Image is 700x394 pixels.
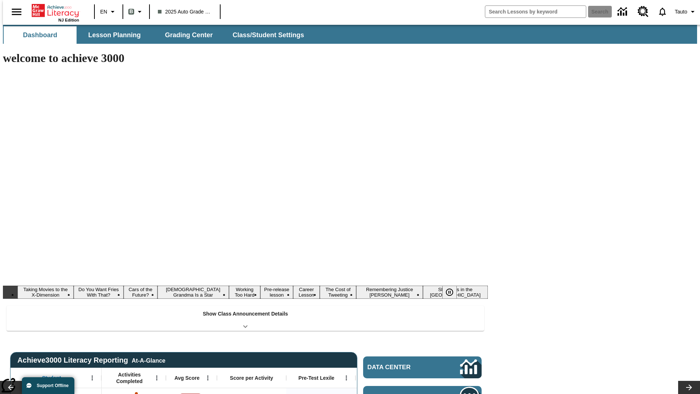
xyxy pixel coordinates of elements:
[6,1,27,23] button: Open side menu
[299,375,335,381] span: Pre-Test Lexile
[230,375,273,381] span: Score per Activity
[105,371,153,385] span: Activities Completed
[7,306,484,331] div: Show Class Announcement Details
[125,5,147,18] button: Boost Class color is gray green. Change class color
[32,3,79,18] a: Home
[151,372,162,383] button: Open Menu
[442,286,457,299] button: Pause
[3,26,311,44] div: SubNavbar
[78,26,151,44] button: Lesson Planning
[74,286,124,299] button: Slide 2 Do You Want Fries With That?
[367,364,436,371] span: Data Center
[3,51,488,65] h1: welcome to achieve 3000
[229,286,260,299] button: Slide 5 Working Too Hard
[129,7,133,16] span: B
[32,3,79,22] div: Home
[613,2,633,22] a: Data Center
[87,372,98,383] button: Open Menu
[675,8,687,16] span: Tauto
[442,286,464,299] div: Pause
[203,310,288,318] p: Show Class Announcement Details
[227,26,310,44] button: Class/Student Settings
[3,25,697,44] div: SubNavbar
[3,6,106,12] body: Maximum 600 characters Press Escape to exit toolbar Press Alt + F10 to reach toolbar
[678,381,700,394] button: Lesson carousel, Next
[356,286,423,299] button: Slide 9 Remembering Justice O'Connor
[17,356,166,364] span: Achieve3000 Literacy Reporting
[423,286,488,299] button: Slide 10 Sleepless in the Animal Kingdom
[152,26,225,44] button: Grading Center
[157,286,229,299] button: Slide 4 South Korean Grandma Is a Star
[58,18,79,22] span: NJ Edition
[124,286,157,299] button: Slide 3 Cars of the Future?
[202,372,213,383] button: Open Menu
[653,2,672,21] a: Notifications
[37,383,69,388] span: Support Offline
[17,286,74,299] button: Slide 1 Taking Movies to the X-Dimension
[4,26,77,44] button: Dashboard
[22,377,74,394] button: Support Offline
[320,286,356,299] button: Slide 8 The Cost of Tweeting
[97,5,120,18] button: Language: EN, Select a language
[633,2,653,22] a: Resource Center, Will open in new tab
[132,356,165,364] div: At-A-Glance
[260,286,293,299] button: Slide 6 Pre-release lesson
[100,8,107,16] span: EN
[158,8,212,16] span: 2025 Auto Grade 1 B
[341,372,352,383] button: Open Menu
[174,375,199,381] span: Avg Score
[293,286,320,299] button: Slide 7 Career Lesson
[42,375,61,381] span: Student
[363,356,482,378] a: Data Center
[485,6,586,18] input: search field
[672,5,700,18] button: Profile/Settings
